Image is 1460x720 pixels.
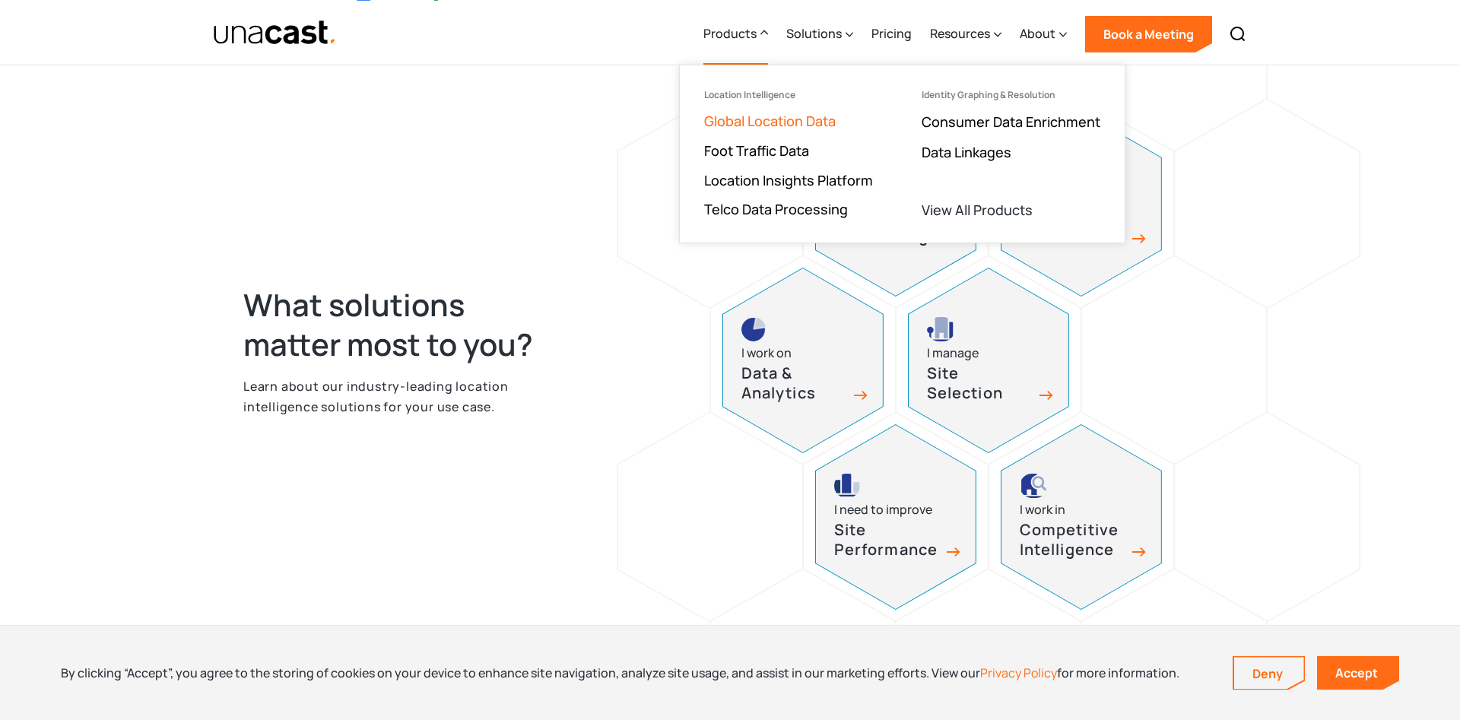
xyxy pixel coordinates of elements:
img: site selection icon [927,317,955,341]
a: Pricing [871,2,912,65]
div: I work in [1020,500,1065,520]
img: Search icon [1229,24,1247,43]
a: pie chart iconI work onData & Analytics [722,268,884,453]
img: competitive intelligence icon [1020,474,1048,498]
div: Resources [930,24,990,42]
a: View All Products [922,200,1055,218]
h3: Competitive Intelligence [1020,520,1126,560]
a: Consumer Data Enrichment [922,112,1100,130]
img: site performance icon [834,474,860,498]
a: Global Location Data [704,111,836,129]
a: site performance iconI need to improveSite Performance [815,424,976,610]
a: Location Insights Platform [704,170,873,189]
div: Solutions [786,24,842,42]
div: Resources [930,2,1001,65]
a: Book a Meeting [1085,15,1212,52]
div: About [1020,24,1055,42]
img: Unacast text logo [213,19,337,46]
h3: Site Performance [834,520,941,560]
a: Foot Traffic Data [704,141,809,159]
div: I need to improve [834,500,932,520]
img: pie chart icon [741,317,766,341]
div: Location Intelligence [704,89,795,100]
h2: What solutions matter most to you? [243,285,564,364]
a: Privacy Policy [980,664,1057,680]
a: home [213,19,337,46]
h3: Data & Analytics [741,363,848,404]
div: Solutions [786,2,853,65]
div: By clicking “Accept”, you agree to the storing of cookies on your device to enhance site navigati... [61,664,1179,680]
h3: Site Selection [927,363,1033,404]
nav: Products [679,64,1125,243]
a: Data Linkages [922,142,1011,160]
div: I manage [927,343,979,363]
div: I work on [741,343,792,363]
div: About [1020,2,1067,65]
a: Telco Data Processing [704,199,848,217]
div: Products [703,24,757,42]
a: Accept [1317,655,1399,690]
p: Learn about our industry-leading location intelligence solutions for your use case. [243,376,564,417]
div: Products [703,2,768,65]
a: site selection icon I manageSite Selection [908,268,1069,453]
a: Deny [1234,657,1304,689]
a: competitive intelligence iconI work inCompetitive Intelligence [1001,424,1162,610]
div: Identity Graphing & Resolution [922,89,1055,100]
